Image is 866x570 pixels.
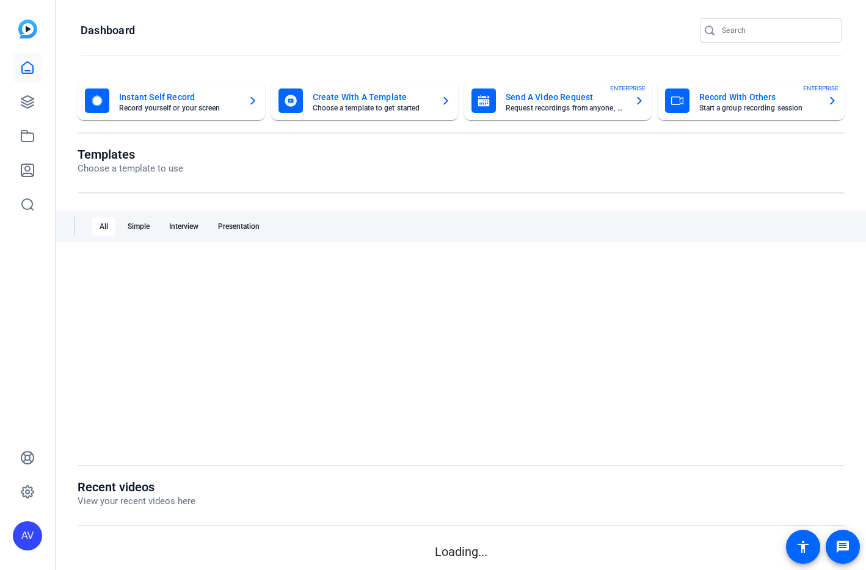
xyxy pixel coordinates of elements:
[722,23,832,38] input: Search
[78,543,845,561] p: Loading...
[803,84,839,93] span: ENTERPRISE
[78,81,265,120] button: Instant Self RecordRecord yourself or your screen
[78,162,183,176] p: Choose a template to use
[211,217,267,236] div: Presentation
[119,104,238,112] mat-card-subtitle: Record yourself or your screen
[78,147,183,162] h1: Templates
[18,20,37,38] img: blue-gradient.svg
[78,494,195,508] p: View your recent videos here
[271,81,459,120] button: Create With A TemplateChoose a template to get started
[796,539,810,554] mat-icon: accessibility
[699,104,818,112] mat-card-subtitle: Start a group recording session
[313,104,432,112] mat-card-subtitle: Choose a template to get started
[92,217,115,236] div: All
[699,90,818,104] mat-card-title: Record With Others
[78,480,195,494] h1: Recent videos
[610,84,646,93] span: ENTERPRISE
[81,23,135,38] h1: Dashboard
[835,539,850,554] mat-icon: message
[313,90,432,104] mat-card-title: Create With A Template
[119,90,238,104] mat-card-title: Instant Self Record
[162,217,206,236] div: Interview
[120,217,157,236] div: Simple
[658,81,845,120] button: Record With OthersStart a group recording sessionENTERPRISE
[506,90,625,104] mat-card-title: Send A Video Request
[464,81,652,120] button: Send A Video RequestRequest recordings from anyone, anywhereENTERPRISE
[506,104,625,112] mat-card-subtitle: Request recordings from anyone, anywhere
[13,521,42,550] div: AV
